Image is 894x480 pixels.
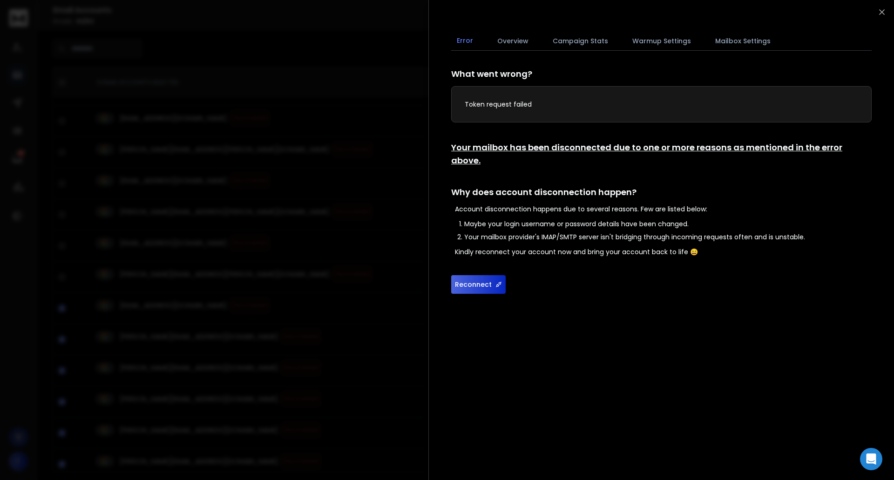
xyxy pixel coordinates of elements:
li: Your mailbox provider's IMAP/SMTP server isn't bridging through incoming requests often and is un... [464,232,872,242]
h1: Why does account disconnection happen? [451,186,872,199]
button: Mailbox Settings [710,31,776,51]
p: Kindly reconnect your account now and bring your account back to life 😄 [455,247,872,257]
button: Overview [492,31,534,51]
p: Token request failed [465,100,858,109]
p: Account disconnection happens due to several reasons. Few are listed below: [455,204,872,214]
h1: What went wrong? [451,68,872,81]
li: Maybe your login username or password details have been changed. [464,219,872,229]
div: Open Intercom Messenger [860,448,882,470]
button: Warmup Settings [627,31,697,51]
button: Campaign Stats [547,31,614,51]
h1: Your mailbox has been disconnected due to one or more reasons as mentioned in the error above. [451,141,872,167]
button: Error [451,30,479,52]
button: Reconnect [451,275,506,294]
